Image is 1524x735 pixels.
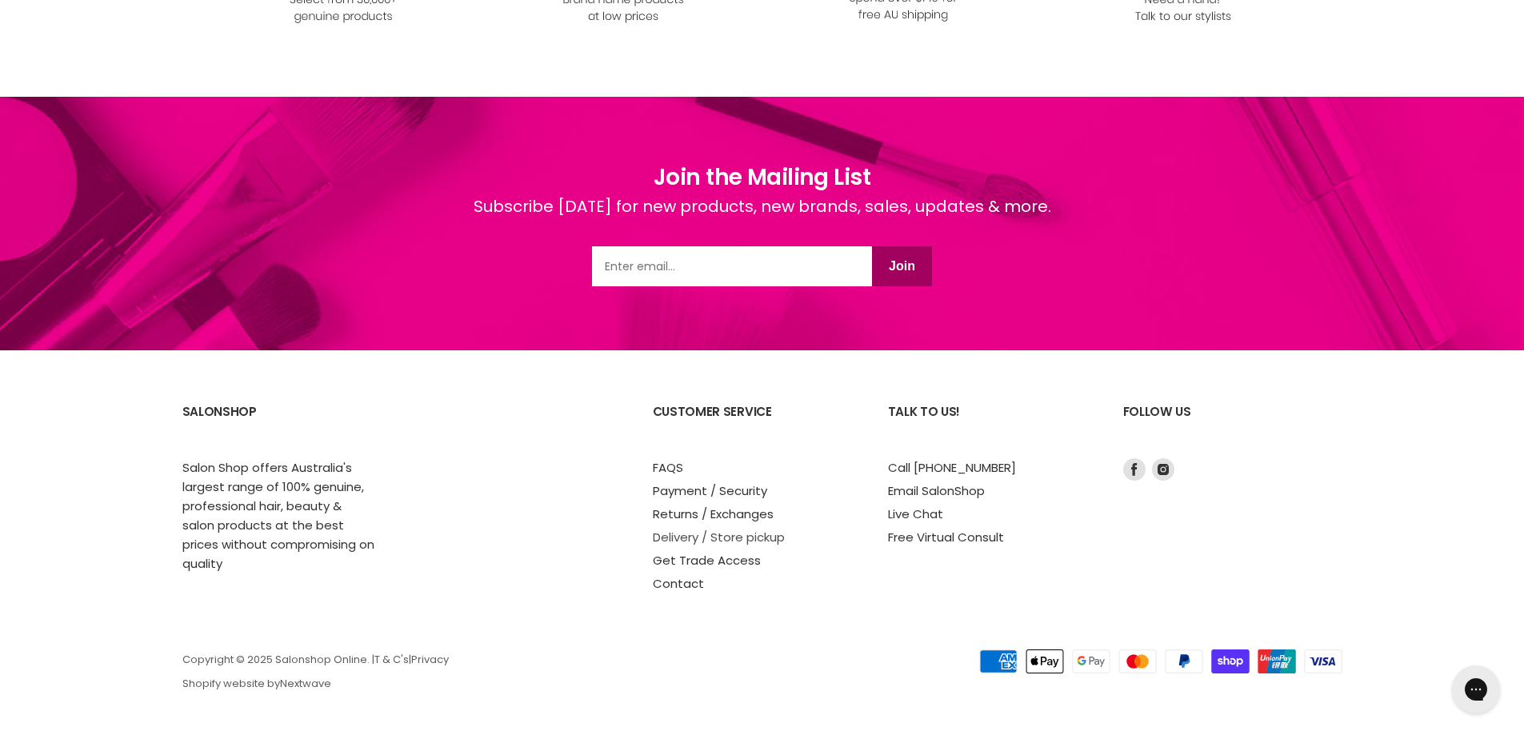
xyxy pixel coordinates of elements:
[182,458,374,573] p: Salon Shop offers Australia's largest range of 100% genuine, professional hair, beauty & salon pr...
[474,194,1051,246] div: Subscribe [DATE] for new products, new brands, sales, updates & more.
[653,459,683,476] a: FAQS
[182,654,869,690] p: Copyright © 2025 Salonshop Online. | | Shopify website by
[653,482,767,499] a: Payment / Security
[888,392,1091,458] h2: Talk to us!
[653,529,785,545] a: Delivery / Store pickup
[374,652,409,667] a: T & C's
[474,161,1051,194] h1: Join the Mailing List
[888,459,1016,476] a: Call [PHONE_NUMBER]
[653,505,774,522] a: Returns / Exchanges
[888,482,985,499] a: Email SalonShop
[411,652,449,667] a: Privacy
[872,246,932,286] button: Join
[1123,392,1342,458] h2: Follow us
[592,246,872,286] input: Email
[653,552,761,569] a: Get Trade Access
[888,505,943,522] a: Live Chat
[653,392,856,458] h2: Customer Service
[1444,660,1508,719] iframe: Gorgias live chat messenger
[888,529,1004,545] a: Free Virtual Consult
[182,392,386,458] h2: SalonShop
[653,575,704,592] a: Contact
[280,676,331,691] a: Nextwave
